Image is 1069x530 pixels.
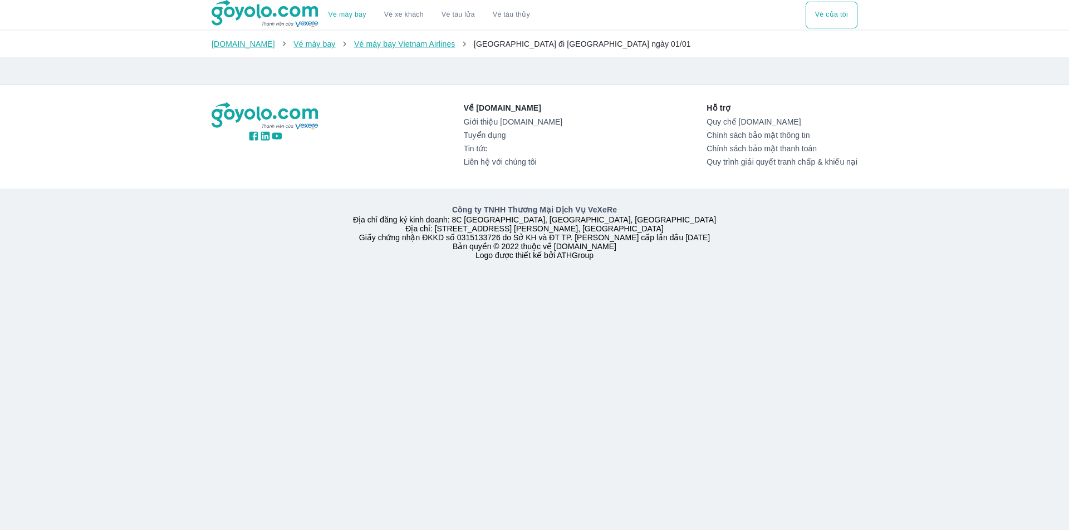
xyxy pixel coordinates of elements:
a: Vé máy bay [293,39,335,48]
nav: breadcrumb [212,38,857,49]
div: choose transportation mode [806,2,857,28]
a: [DOMAIN_NAME] [212,39,275,48]
p: Về [DOMAIN_NAME] [464,102,562,113]
a: Vé máy bay Vietnam Airlines [354,39,455,48]
button: Vé tàu thủy [484,2,539,28]
a: Liên hệ với chúng tôi [464,157,562,166]
a: Vé tàu lửa [433,2,484,28]
a: Vé máy bay [328,11,366,19]
a: Quy chế [DOMAIN_NAME] [707,117,857,126]
div: choose transportation mode [320,2,539,28]
a: Giới thiệu [DOMAIN_NAME] [464,117,562,126]
a: Chính sách bảo mật thanh toán [707,144,857,153]
p: Công ty TNHH Thương Mại Dịch Vụ VeXeRe [214,204,855,215]
a: Tin tức [464,144,562,153]
a: Chính sách bảo mật thông tin [707,131,857,140]
div: Địa chỉ đăng ký kinh doanh: 8C [GEOGRAPHIC_DATA], [GEOGRAPHIC_DATA], [GEOGRAPHIC_DATA] Địa chỉ: [... [205,204,864,260]
a: Vé xe khách [384,11,424,19]
button: Vé của tôi [806,2,857,28]
img: logo [212,102,320,130]
span: [GEOGRAPHIC_DATA] đi [GEOGRAPHIC_DATA] ngày 01/01 [474,39,691,48]
a: Quy trình giải quyết tranh chấp & khiếu nại [707,157,857,166]
p: Hỗ trợ [707,102,857,113]
a: Tuyển dụng [464,131,562,140]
